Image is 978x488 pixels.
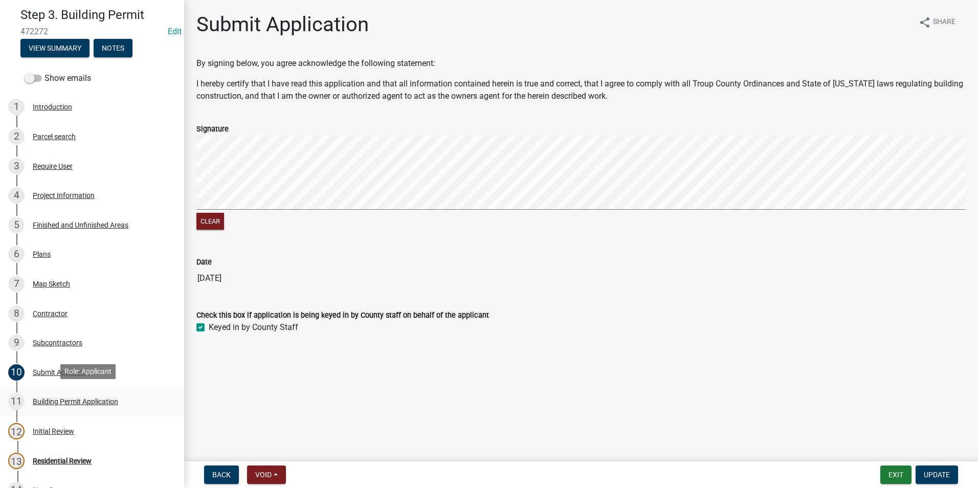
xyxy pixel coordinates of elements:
span: Void [255,471,272,479]
div: Plans [33,251,51,258]
div: Finished and Unfinished Areas [33,221,128,229]
button: Clear [196,213,224,230]
div: 1 [8,99,25,115]
span: Share [933,16,955,29]
button: Void [247,465,286,484]
div: Introduction [33,103,72,110]
p: By signing below, you agree acknowledge the following statement: [196,57,966,70]
label: Signature [196,126,229,133]
div: Map Sketch [33,280,70,287]
button: View Summary [20,39,90,57]
div: Require User [33,163,73,170]
button: Exit [880,465,912,484]
div: Initial Review [33,428,74,435]
div: Submit Application [33,369,93,376]
button: shareShare [910,12,964,32]
span: 472272 [20,27,164,36]
div: 11 [8,393,25,410]
label: Keyed in by County Staff [209,321,298,334]
label: Date [196,259,212,266]
button: Back [204,465,239,484]
div: 2 [8,128,25,145]
wm-modal-confirm: Summary [20,45,90,53]
p: I hereby certify that I have read this application and that all information contained herein is t... [196,78,966,102]
div: 4 [8,187,25,204]
wm-modal-confirm: Notes [94,45,132,53]
i: share [919,16,931,29]
div: 8 [8,305,25,322]
label: Check this box if application is being keyed in by County staff on behalf of the applicant [196,312,489,319]
div: Building Permit Application [33,398,118,405]
div: Contractor [33,310,68,317]
h1: Submit Application [196,12,369,37]
div: Parcel search [33,133,76,140]
div: 12 [8,423,25,439]
h4: Step 3. Building Permit [20,8,176,23]
div: Project Information [33,192,95,199]
div: 10 [8,364,25,381]
div: 7 [8,276,25,292]
div: Role: Applicant [60,364,116,379]
button: Update [916,465,958,484]
label: Show emails [25,72,91,84]
div: 3 [8,158,25,174]
span: Back [212,471,231,479]
div: Residential Review [33,457,92,464]
div: 5 [8,217,25,233]
button: Notes [94,39,132,57]
div: 9 [8,335,25,351]
span: Update [924,471,950,479]
div: 13 [8,453,25,469]
div: Subcontractors [33,339,82,346]
a: Edit [168,27,182,36]
div: 6 [8,246,25,262]
wm-modal-confirm: Edit Application Number [168,27,182,36]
